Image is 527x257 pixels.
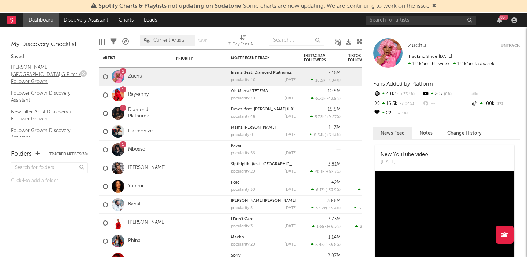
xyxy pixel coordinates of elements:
[49,152,88,156] button: Tracked Artists(30)
[328,235,341,240] div: 1.14M
[231,199,297,203] div: Mimi Na Wewe
[103,56,158,60] div: Artist
[328,89,341,94] div: 10.8M
[231,181,239,185] a: Pole
[398,92,415,97] span: +33.1 %
[11,63,81,86] a: [PERSON_NAME],[GEOGRAPHIC_DATA],G Filter / Follower Growth
[231,126,297,130] div: Mama Anashindwaje
[354,206,385,211] div: ( )
[231,206,253,210] div: popularity: 5
[328,107,341,112] div: 18.8M
[408,42,426,49] a: Zuchu
[494,102,503,106] span: 0 %
[471,99,520,109] div: 100k
[311,96,341,101] div: ( )
[139,13,162,27] a: Leads
[501,42,520,49] button: Untrack
[471,90,520,99] div: --
[315,79,325,83] span: 16.5k
[99,31,105,52] div: Edit Columns
[231,107,311,112] a: Down (feat. [PERSON_NAME] & Xman Rsa)
[231,151,255,155] div: popularity: 56
[285,151,297,155] div: [DATE]
[228,40,258,49] div: 7-Day Fans Added (7-Day Fans Added)
[310,169,341,174] div: ( )
[285,243,297,247] div: [DATE]
[316,207,326,211] span: 5.92k
[326,79,340,83] span: -7.04 %
[327,243,340,247] span: -55.8 %
[285,206,297,210] div: [DATE]
[381,159,428,166] div: [DATE]
[348,232,385,250] div: 0
[198,39,207,43] button: Save
[128,220,166,226] a: [PERSON_NAME]
[128,201,142,208] a: Bahati
[11,150,32,159] div: Folders
[231,217,253,221] a: I Don't Care
[231,181,297,185] div: Pole
[327,199,341,203] div: 3.86M
[499,15,508,20] div: 99 +
[328,217,341,222] div: 3.73M
[326,115,340,119] span: +9.27 %
[316,188,326,192] span: 6.17k
[11,53,88,61] div: Saved
[309,133,341,137] div: ( )
[11,162,88,173] input: Search for folders...
[328,71,341,75] div: 7.15M
[355,224,385,229] div: ( )
[153,38,185,43] span: Current Artists
[98,3,241,9] span: Spotify Charts & Playlists not updating on Sodatone
[231,162,305,166] a: Sipthipithi (feat. [GEOGRAPHIC_DATA])
[231,144,297,148] div: Pawa
[422,99,471,109] div: --
[176,56,205,61] div: Priority
[327,207,340,211] span: -15.4 %
[326,97,340,101] span: -43.9 %
[110,31,117,52] div: Filters
[328,225,340,229] span: +6.3 %
[269,35,324,46] input: Search...
[231,162,297,166] div: Sipthipithi (feat. Moozlie)
[373,99,422,109] div: 16.5k
[328,180,341,185] div: 1.42M
[373,90,422,99] div: 4.02k
[285,78,297,82] div: [DATE]
[128,183,143,189] a: Yammi
[373,109,422,118] div: 22
[312,224,341,229] div: ( )
[231,133,253,137] div: popularity: 0
[98,3,430,9] span: : Some charts are now updating. We are continuing to work on the issue
[497,17,502,23] button: 99+
[311,206,341,211] div: ( )
[231,107,297,112] div: Down (feat. Lintonto & Xman Rsa)
[397,102,414,106] span: -7.04 %
[315,243,326,247] span: 5.45k
[11,108,81,123] a: New Filter Artist Discovery / Follower Growth
[113,13,139,27] a: Charts
[231,235,297,239] div: Macho
[231,224,253,228] div: popularity: 3
[326,133,340,137] span: +6.14 %
[285,97,297,101] div: [DATE]
[422,90,471,99] div: 20k
[373,81,433,87] span: Fans Added by Platform
[348,54,374,63] div: TikTok Followers
[231,144,241,148] a: Pawa
[412,127,440,139] button: Notes
[408,54,452,59] span: Tracking Since: [DATE]
[128,128,153,135] a: Harmonize
[11,177,88,185] div: Click to add a folder.
[408,62,494,66] span: 141k fans last week
[231,115,255,119] div: popularity: 48
[327,188,340,192] span: -33.9 %
[231,170,255,174] div: popularity: 20
[326,170,340,174] span: +62.7 %
[311,188,341,192] div: ( )
[329,125,341,130] div: 11.3M
[231,71,292,75] a: Inama (feat. Diamond Platnumz)
[231,97,255,101] div: popularity: 70
[381,151,428,159] div: New YouTube video
[231,188,255,192] div: popularity: 30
